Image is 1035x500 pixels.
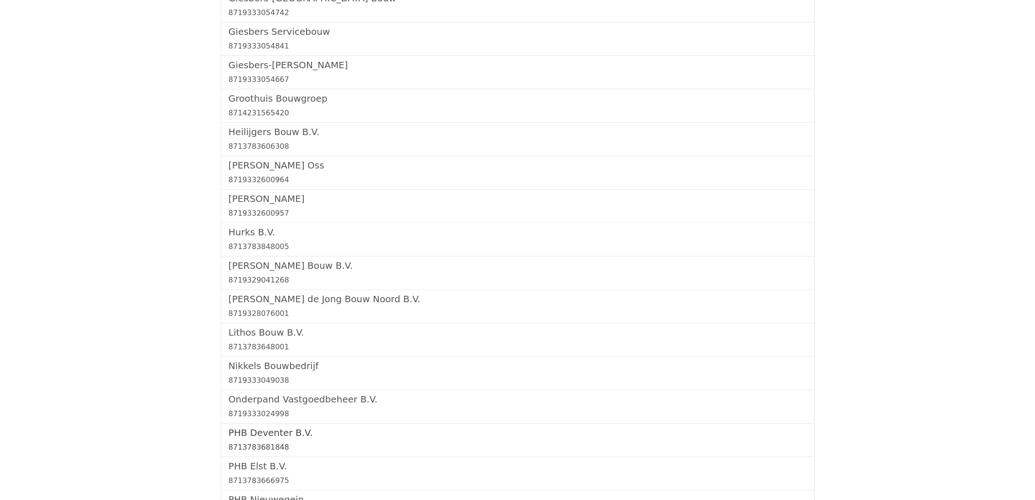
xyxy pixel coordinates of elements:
[229,461,807,486] a: PHB Elst B.V.8713783666975
[229,60,807,85] a: Giesbers-[PERSON_NAME]8719333054667
[229,74,807,85] div: 8719333054667
[229,26,807,37] h5: Giesbers Servicebouw
[229,26,807,52] a: Giesbers Servicebouw8719333054841
[229,427,807,453] a: PHB Deventer B.V.8713783681848
[229,461,807,472] h5: PHB Elst B.V.
[229,7,807,18] div: 8719333054742
[229,360,807,371] h5: Nikkels Bouwbedrijf
[229,293,807,304] h5: [PERSON_NAME] de Jong Bouw Noord B.V.
[229,394,807,419] a: Onderpand Vastgoedbeheer B.V.8719333024998
[229,141,807,152] div: 8713783606308
[229,93,807,104] h5: Groothuis Bouwgroep
[229,394,807,405] h5: Onderpand Vastgoedbeheer B.V.
[229,342,807,353] div: 8713783648001
[229,260,807,286] a: [PERSON_NAME] Bouw B.V.8719329041268
[229,93,807,119] a: Groothuis Bouwgroep8714231565420
[229,41,807,52] div: 8719333054841
[229,275,807,286] div: 8719329041268
[229,108,807,119] div: 8714231565420
[229,241,807,252] div: 8713783848005
[229,160,807,185] a: [PERSON_NAME] Oss8719332600964
[229,126,807,152] a: Heilijgers Bouw B.V.8713783606308
[229,327,807,338] h5: Lithos Bouw B.V.
[229,208,807,219] div: 8719332600957
[229,408,807,419] div: 8719333024998
[229,427,807,438] h5: PHB Deventer B.V.
[229,375,807,386] div: 8719333049038
[229,293,807,319] a: [PERSON_NAME] de Jong Bouw Noord B.V.8719328076001
[229,360,807,386] a: Nikkels Bouwbedrijf8719333049038
[229,442,807,453] div: 8713783681848
[229,160,807,171] h5: [PERSON_NAME] Oss
[229,193,807,204] h5: [PERSON_NAME]
[229,174,807,185] div: 8719332600964
[229,227,807,252] a: Hurks B.V.8713783848005
[229,227,807,238] h5: Hurks B.V.
[229,475,807,486] div: 8713783666975
[229,260,807,271] h5: [PERSON_NAME] Bouw B.V.
[229,193,807,219] a: [PERSON_NAME]8719332600957
[229,126,807,137] h5: Heilijgers Bouw B.V.
[229,327,807,353] a: Lithos Bouw B.V.8713783648001
[229,308,807,319] div: 8719328076001
[229,60,807,71] h5: Giesbers-[PERSON_NAME]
